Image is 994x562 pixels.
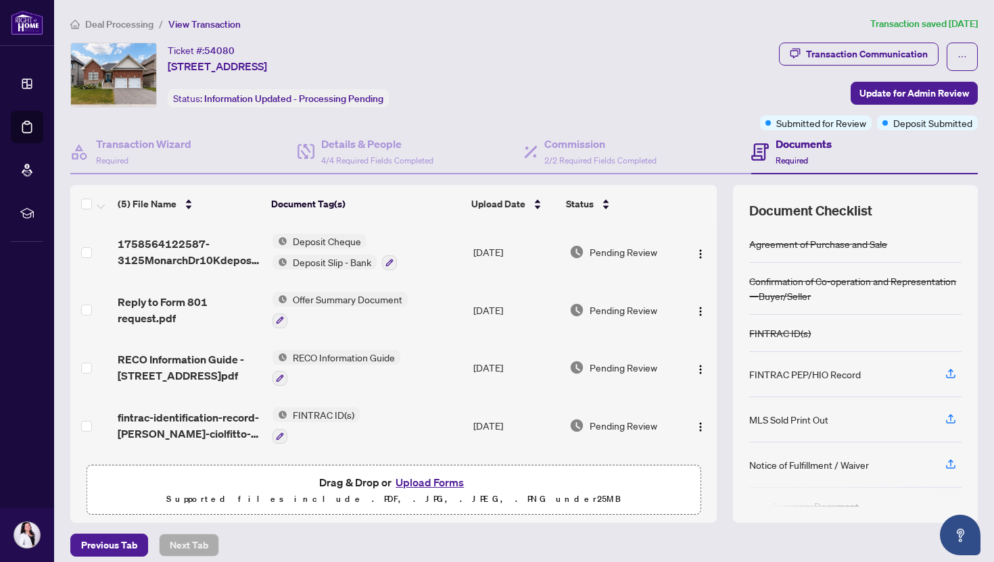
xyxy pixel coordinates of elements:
img: Logo [695,249,706,259]
button: Status IconFINTRAC ID(s) [273,407,360,444]
td: [DATE] [468,223,564,281]
span: Pending Review [590,303,657,317]
article: Transaction saved [DATE] [870,16,978,32]
span: Required [776,155,808,165]
span: Deposit Cheque [287,234,366,249]
span: Drag & Drop orUpload FormsSupported files include .PDF, .JPG, .JPEG, .PNG under25MB [87,465,700,515]
span: 2/2 Required Fields Completed [544,155,657,165]
img: Status Icon [273,234,287,249]
div: Agreement of Purchase and Sale [749,236,887,251]
button: Update for Admin Review [851,82,978,105]
p: Supported files include .PDF, .JPG, .JPEG, .PNG under 25 MB [95,491,692,507]
span: Pending Review [590,418,657,433]
button: Transaction Communication [779,43,939,66]
button: Upload Forms [392,474,468,491]
span: Reply to Form 801 request.pdf [118,294,262,326]
span: Required [96,155,128,165]
h4: Transaction Wizard [96,136,191,152]
div: FINTRAC ID(s) [749,326,811,340]
img: logo [11,10,43,35]
span: 4/4 Required Fields Completed [321,155,433,165]
button: Open asap [940,515,980,555]
button: Logo [690,299,711,321]
img: Logo [695,306,706,317]
span: fintrac-identification-record-[PERSON_NAME]-ciolfitto-20250626-143600.pdf [118,409,262,442]
span: [STREET_ADDRESS] [168,58,267,74]
h4: Commission [544,136,657,152]
button: Status IconRECO Information Guide [273,350,400,386]
button: Status IconDeposit ChequeStatus IconDeposit Slip - Bank [273,234,397,270]
span: View Transaction [168,18,241,30]
span: ellipsis [957,52,967,61]
div: Notice of Fulfillment / Waiver [749,457,869,472]
img: Status Icon [273,350,287,365]
span: Information Updated - Processing Pending [204,93,383,105]
span: home [70,20,80,29]
img: Document Status [569,360,584,375]
div: FINTRAC PEP/HIO Record [749,367,861,382]
th: Document Tag(s) [266,185,466,223]
span: Update for Admin Review [859,82,969,104]
div: Status: [168,89,389,107]
h4: Details & People [321,136,433,152]
img: Profile Icon [14,522,40,548]
td: [DATE] [468,455,564,513]
span: Deposit Slip - Bank [287,255,377,270]
span: Pending Review [590,360,657,375]
img: Status Icon [273,255,287,270]
span: FINTRAC ID(s) [287,407,360,422]
span: RECO Information Guide [287,350,400,365]
img: Status Icon [273,292,287,307]
li: / [159,16,163,32]
button: Logo [690,415,711,436]
span: (5) File Name [118,197,176,211]
div: Ticket #: [168,43,235,58]
span: Upload Date [471,197,525,211]
img: Document Status [569,418,584,433]
button: Logo [690,357,711,378]
div: Confirmation of Co-operation and Representation—Buyer/Seller [749,274,962,303]
td: [DATE] [468,281,564,339]
button: Logo [690,241,711,263]
span: Status [566,197,594,211]
img: IMG-S12408430_1.jpg [71,43,156,107]
span: Deposit Submitted [893,116,972,130]
th: Upload Date [466,185,561,223]
span: Previous Tab [81,534,137,556]
img: Document Status [569,303,584,317]
th: Status [561,185,680,223]
td: [DATE] [468,397,564,455]
span: Submitted for Review [776,116,866,130]
img: Status Icon [273,407,287,422]
div: MLS Sold Print Out [749,412,828,427]
div: Transaction Communication [806,43,928,65]
span: Document Checklist [749,201,872,220]
img: Logo [695,364,706,375]
h4: Documents [776,136,832,152]
span: 1758564122587-3125MonarchDr10Kdepositcompressed.pdf [118,236,262,268]
button: Next Tab [159,534,219,557]
th: (5) File Name [112,185,266,223]
span: Pending Review [590,245,657,259]
button: Status IconOffer Summary Document [273,292,408,328]
span: RECO Information Guide - [STREET_ADDRESS]pdf [118,351,262,384]
span: 54080 [204,45,235,57]
button: Previous Tab [70,534,148,557]
span: Deal Processing [85,18,153,30]
img: Logo [695,421,706,432]
td: [DATE] [468,339,564,397]
img: Document Status [569,245,584,259]
span: Drag & Drop or [319,474,468,491]
span: Offer Summary Document [287,292,408,307]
